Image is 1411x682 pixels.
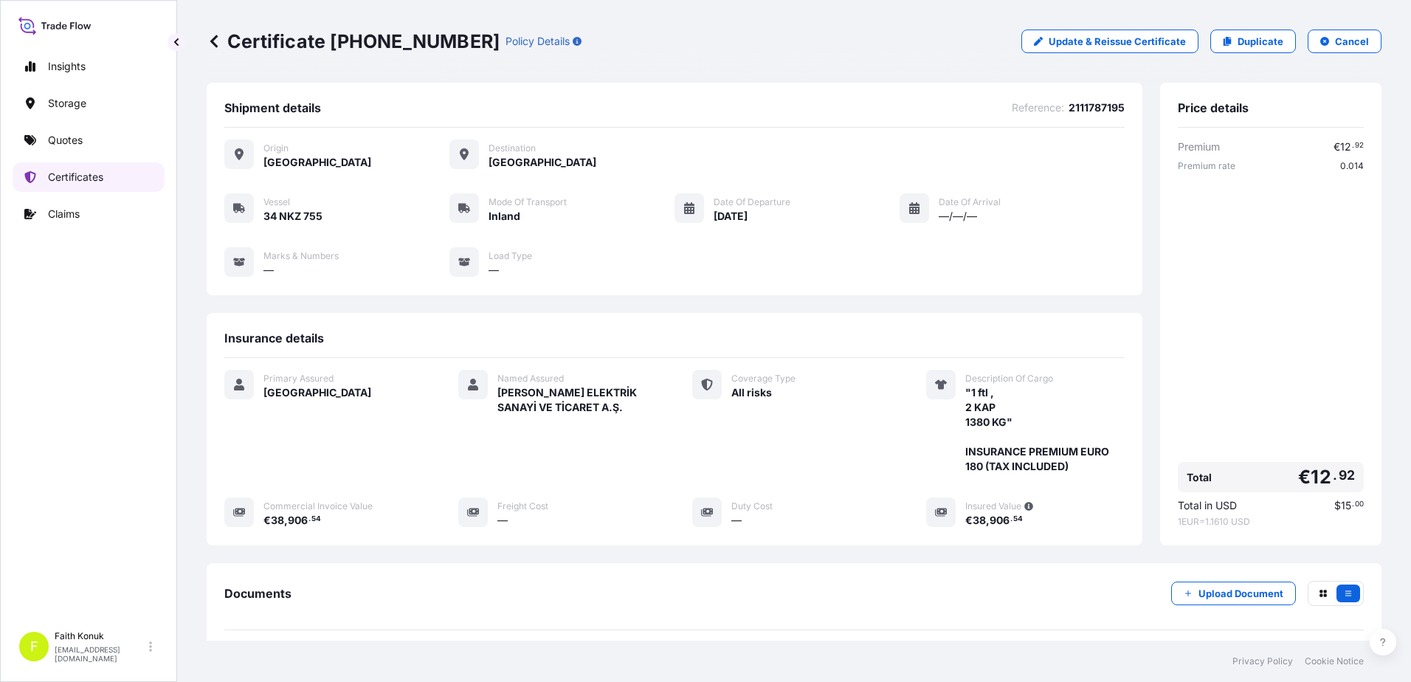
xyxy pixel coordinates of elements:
span: 34 NKZ 755 [263,209,322,224]
span: [GEOGRAPHIC_DATA] [489,155,596,170]
span: 92 [1355,143,1364,148]
span: . [1010,517,1012,522]
span: — [263,263,274,278]
span: Vessel [263,196,290,208]
a: Storage [13,89,165,118]
span: All risks [731,385,772,400]
span: Primary Assured [263,373,334,385]
span: — [497,513,508,528]
span: 12 [1340,142,1351,152]
a: Cookie Notice [1305,655,1364,667]
span: $ [1334,500,1341,511]
span: Shipment details [224,100,321,115]
span: 0.014 [1340,160,1364,172]
p: Certificate [PHONE_NUMBER] [207,30,500,53]
span: F [30,639,38,654]
span: Load Type [489,250,532,262]
span: [GEOGRAPHIC_DATA] [263,385,371,400]
p: Policy Details [506,34,570,49]
span: Mode of Transport [489,196,567,208]
span: 906 [990,515,1010,526]
p: Upload Document [1198,586,1283,601]
span: Total [1187,470,1212,485]
p: Quotes [48,133,83,148]
a: Certificates [13,162,165,192]
span: Price details [1178,100,1249,115]
span: Coverage Type [731,373,796,385]
span: Premium [1178,139,1220,154]
button: Upload Document [1171,582,1296,605]
a: Claims [13,199,165,229]
p: [EMAIL_ADDRESS][DOMAIN_NAME] [55,645,146,663]
span: Insurance details [224,331,324,345]
span: [GEOGRAPHIC_DATA] [263,155,371,170]
span: , [986,515,990,526]
span: Destination [489,142,536,154]
p: Claims [48,207,80,221]
p: Update & Reissue Certificate [1049,34,1186,49]
span: —/—/— [939,209,977,224]
span: . [1352,143,1354,148]
button: Cancel [1308,30,1381,53]
span: — [731,513,742,528]
span: € [1298,468,1311,486]
span: 12 [1311,468,1331,486]
span: Date of Arrival [939,196,1001,208]
p: Cancel [1335,34,1369,49]
span: 906 [288,515,308,526]
span: Description Of Cargo [965,373,1053,385]
span: 38 [271,515,284,526]
p: Insights [48,59,86,74]
a: Quotes [13,125,165,155]
span: . [1352,502,1354,507]
span: Documents [224,586,291,601]
span: 1 EUR = 1.1610 USD [1178,516,1364,528]
p: Storage [48,96,86,111]
span: Duty Cost [731,500,773,512]
span: Commercial Invoice Value [263,500,373,512]
span: Total in USD [1178,498,1237,513]
span: 54 [311,517,321,522]
span: 00 [1355,502,1364,507]
span: [DATE] [714,209,748,224]
span: [PERSON_NAME] ELEKTRİK SANAYİ VE TİCARET A.Ş. [497,385,657,415]
a: Privacy Policy [1232,655,1293,667]
p: Certificates [48,170,103,185]
span: Inland [489,209,520,224]
span: "1 ftl , 2 KAP 1380 KG" INSURANCE PREMIUM EURO 180 (TAX INCLUDED) [965,385,1125,474]
span: 15 [1341,500,1351,511]
span: 38 [973,515,986,526]
span: — [489,263,499,278]
span: Insured Value [965,500,1021,512]
a: Duplicate [1210,30,1296,53]
span: Reference : [1012,100,1064,115]
span: Premium rate [1178,160,1235,172]
a: Update & Reissue Certificate [1021,30,1198,53]
span: Marks & Numbers [263,250,339,262]
span: Date of Departure [714,196,790,208]
p: Duplicate [1238,34,1283,49]
span: € [1334,142,1340,152]
span: , [284,515,288,526]
p: Faith Konuk [55,630,146,642]
span: . [1333,471,1337,480]
span: Named Assured [497,373,564,385]
span: 54 [1013,517,1023,522]
span: 92 [1339,471,1355,480]
span: Origin [263,142,289,154]
span: 2111787195 [1069,100,1125,115]
a: Insights [13,52,165,81]
span: € [263,515,271,526]
span: . [308,517,311,522]
span: Freight Cost [497,500,548,512]
span: € [965,515,973,526]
